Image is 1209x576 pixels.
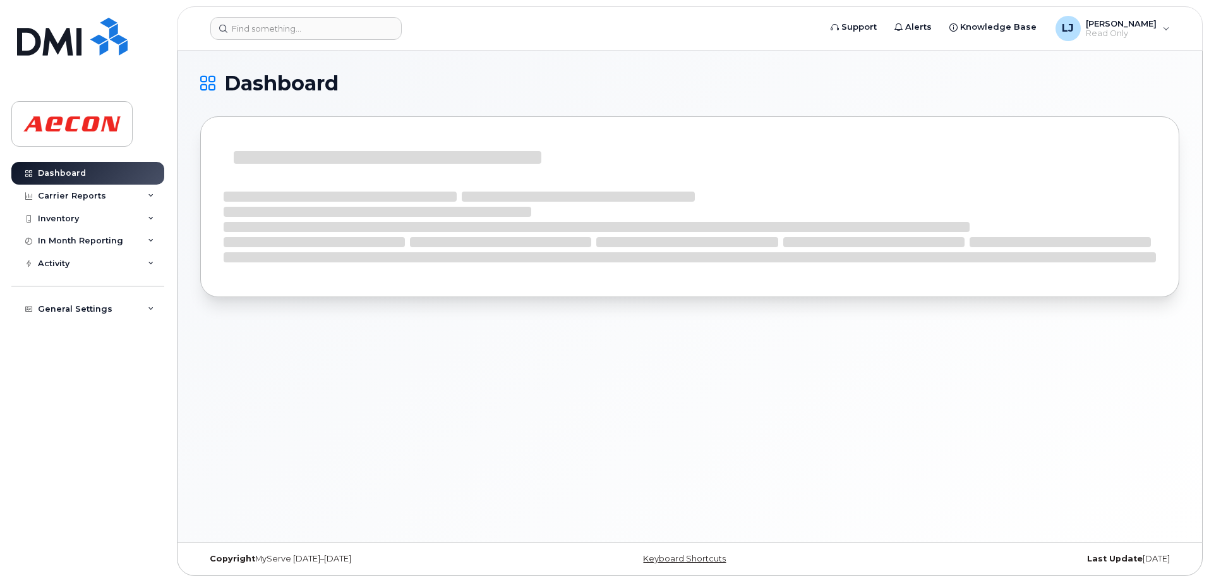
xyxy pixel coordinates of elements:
strong: Last Update [1087,554,1143,563]
a: Keyboard Shortcuts [643,554,726,563]
strong: Copyright [210,554,255,563]
div: MyServe [DATE]–[DATE] [200,554,527,564]
span: Dashboard [224,74,339,93]
div: [DATE] [853,554,1179,564]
